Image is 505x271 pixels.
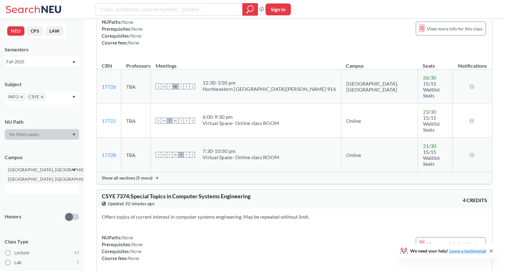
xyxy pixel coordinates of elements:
[131,242,143,247] span: None
[5,91,79,104] div: INFOX to remove pillCSYEX to remove pillDropdown arrow
[189,152,195,158] span: S
[184,152,189,158] span: F
[102,62,112,69] div: CRN
[102,175,152,181] span: Show all sections (5 more)
[423,75,436,81] span: 26 / 30
[156,118,161,123] span: S
[161,118,167,123] span: M
[5,164,79,194] div: [GEOGRAPHIC_DATA], [GEOGRAPHIC_DATA]X to remove pill[GEOGRAPHIC_DATA], [GEOGRAPHIC_DATA]X to remo...
[72,133,75,136] svg: Dropdown arrow
[128,40,139,45] span: None
[156,84,161,89] span: S
[156,152,161,158] span: S
[246,5,254,14] svg: magnifying glass
[423,109,436,115] span: 23 / 30
[72,169,75,171] svg: Dropdown arrow
[6,93,25,101] span: INFOX to remove pill
[5,258,79,267] label: Lab
[5,46,79,53] div: Semesters
[121,56,151,70] th: Professors
[265,3,291,15] button: Sign In
[423,143,436,149] span: 21 / 30
[41,96,44,98] svg: X to remove pill
[100,4,238,15] input: Class, professor, course number, "phrase"
[449,248,486,253] a: Leave a testimonial
[423,115,440,133] span: 15/15 Waitlist Seats
[189,84,195,89] span: S
[418,56,452,70] th: Seats
[74,249,79,256] span: 11
[108,200,154,207] span: Updated 32 minutes ago
[6,166,106,174] span: [GEOGRAPHIC_DATA], [GEOGRAPHIC_DATA]X to remove pill
[102,234,143,262] div: NUPaths: Prerequisites: Corequisites: Course fees:
[203,80,336,86] div: 12:30 - 3:50 pm
[72,96,75,98] svg: Dropdown arrow
[203,154,279,160] div: Virtual Space- Online class ROOM
[122,235,133,240] span: None
[189,118,195,123] span: S
[5,213,21,220] p: Honors
[46,26,64,36] button: LAW
[121,70,151,104] td: TBA
[102,193,250,200] span: CSYE 7374 : Special Topics in Computer Systems Engineering
[410,249,486,253] span: We need your help!
[341,138,418,172] td: Online
[77,259,79,266] span: 1
[178,152,184,158] span: T
[463,197,487,204] span: 4 CREDITS
[27,26,43,36] button: CPS
[5,249,79,257] label: Lecture
[5,57,79,67] div: Fall 2025Dropdown arrow
[128,255,139,261] span: None
[130,33,142,39] span: None
[184,84,189,89] span: F
[203,120,279,126] div: Virtual Space- Online class ROOM
[102,152,116,158] a: 17728
[167,152,173,158] span: T
[102,118,116,124] a: 17722
[102,84,116,90] a: 17726
[130,248,142,254] span: None
[5,238,79,245] span: Class Type
[203,86,336,92] div: Northeastern [GEOGRAPHIC_DATA][PERSON_NAME] 916
[173,152,178,158] span: W
[102,213,487,220] section: Offers topics of current interest in computer systems engineering. May be repeated without limit.
[173,118,178,123] span: W
[161,84,167,89] span: M
[341,56,418,70] th: Campus
[423,81,440,98] span: 15/15 Waitlist Seats
[121,138,151,172] td: TBA
[6,58,72,65] div: Fall 2025
[97,172,492,184] div: Show all sections (5 more)
[27,93,45,101] span: CSYEX to remove pill
[203,114,279,120] div: 6:00 - 9:30 pm
[173,84,178,89] span: W
[7,26,24,36] button: NEU
[122,19,133,25] span: None
[167,84,173,89] span: T
[167,118,173,123] span: T
[5,118,79,125] div: NU Path
[5,154,79,161] div: Campus
[5,129,79,140] div: Dropdown arrow
[121,104,151,138] td: TBA
[341,70,418,104] td: [GEOGRAPHIC_DATA], [GEOGRAPHIC_DATA]
[72,61,75,64] svg: Dropdown arrow
[203,148,279,154] div: 7:30 - 10:50 pm
[184,118,189,123] span: F
[151,56,341,70] th: Meetings
[161,152,167,158] span: M
[20,96,23,98] svg: X to remove pill
[427,240,482,248] span: View more info for this class
[341,104,418,138] td: Online
[102,18,143,46] div: NUPaths: Prerequisites: Corequisites: Course fees:
[6,175,106,183] span: [GEOGRAPHIC_DATA], [GEOGRAPHIC_DATA]X to remove pill
[131,26,143,32] span: None
[453,56,492,70] th: Notifications
[427,25,482,33] span: View more info for this class
[423,149,440,167] span: 15/15 Waitlist Seats
[242,3,258,16] div: magnifying glass
[178,84,184,89] span: T
[5,81,79,88] div: Subject
[178,118,184,123] span: T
